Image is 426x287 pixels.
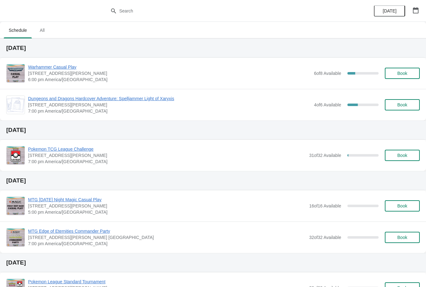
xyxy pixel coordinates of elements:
[28,241,306,247] span: 7:00 pm America/[GEOGRAPHIC_DATA]
[309,203,341,208] span: 16 of 16 Available
[385,200,420,212] button: Book
[385,150,420,161] button: Book
[28,279,306,285] span: Pokemon League Standard Tournament
[7,64,25,82] img: Warhammer Casual Play | 2040 Louetta Rd Ste I Spring, TX 77388 | 6:00 pm America/Chicago
[397,203,407,208] span: Book
[6,178,420,184] h2: [DATE]
[28,158,306,165] span: 7:00 pm America/[GEOGRAPHIC_DATA]
[28,203,306,209] span: [STREET_ADDRESS][PERSON_NAME]
[28,102,311,108] span: [STREET_ADDRESS][PERSON_NAME]
[385,232,420,243] button: Book
[385,68,420,79] button: Book
[28,209,306,215] span: 5:00 pm America/[GEOGRAPHIC_DATA]
[28,108,311,114] span: 7:00 pm America/[GEOGRAPHIC_DATA]
[28,76,311,83] span: 6:00 pm America/[GEOGRAPHIC_DATA]
[28,197,306,203] span: MTG [DATE] Night Magic Casual Play
[314,71,341,76] span: 6 of 8 Available
[6,127,420,133] h2: [DATE]
[7,146,25,164] img: Pokemon TCG League Challenge | 2040 Louetta Rd Ste I Spring, TX 77388 | 7:00 pm America/Chicago
[6,260,420,266] h2: [DATE]
[28,95,311,102] span: Dungeons and Dragons Hardcover Adventure: Spelljammer Light of Xaryxis
[397,153,407,158] span: Book
[7,197,25,215] img: MTG Friday Night Magic Casual Play | 2040 Louetta Rd Ste I Spring, TX 77388 | 5:00 pm America/Chi...
[28,64,311,70] span: Warhammer Casual Play
[374,5,405,17] button: [DATE]
[6,45,420,51] h2: [DATE]
[397,102,407,107] span: Book
[28,146,306,152] span: Pokemon TCG League Challenge
[397,235,407,240] span: Book
[28,152,306,158] span: [STREET_ADDRESS][PERSON_NAME]
[397,71,407,76] span: Book
[385,99,420,110] button: Book
[7,97,25,112] img: Dungeons and Dragons Hardcover Adventure: Spelljammer Light of Xaryxis | 2040 Louetta Rd Ste I Sp...
[383,8,396,13] span: [DATE]
[34,25,50,36] span: All
[119,5,320,17] input: Search
[7,228,25,246] img: MTG Edge of Eternities Commander Party | 2040 Louetta Rd. Suite I Spring, TX 77388 | 7:00 pm Amer...
[28,70,311,76] span: [STREET_ADDRESS][PERSON_NAME]
[309,153,341,158] span: 31 of 32 Available
[309,235,341,240] span: 32 of 32 Available
[314,102,341,107] span: 4 of 6 Available
[28,228,306,234] span: MTG Edge of Eternities Commander Party
[4,25,32,36] span: Schedule
[28,234,306,241] span: [STREET_ADDRESS][PERSON_NAME] [GEOGRAPHIC_DATA]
